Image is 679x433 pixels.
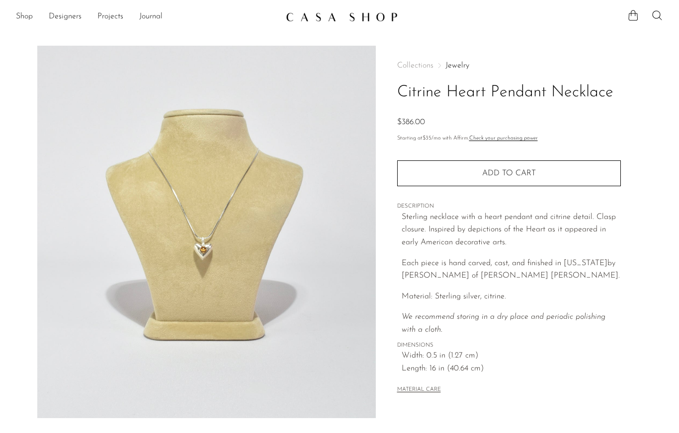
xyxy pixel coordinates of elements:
a: Shop [16,10,33,23]
span: Material: Sterling silver, citrine. [402,292,506,300]
a: Journal [139,10,163,23]
span: DIMENSIONS [397,341,621,350]
span: Add to cart [482,169,536,177]
button: MATERIAL CARE [397,386,441,394]
a: Check your purchasing power - Learn more about Affirm Financing (opens in modal) [469,136,538,141]
span: Length: 16 in (40.64 cm) [402,362,621,375]
span: Collections [397,62,433,70]
nav: Desktop navigation [16,8,278,25]
i: We recommend storing in a dry place and periodic polishing with a cloth. [402,313,605,334]
a: Jewelry [445,62,469,70]
p: Starting at /mo with Affirm. [397,134,621,143]
span: Each piece is hand carved, cast, and finished in [US_STATE] by [PERSON_NAME] of [PERSON_NAME] [PE... [402,259,620,280]
a: Projects [97,10,123,23]
span: $35 [423,136,431,141]
span: Width: 0.5 in (1.27 cm) [402,350,621,362]
ul: NEW HEADER MENU [16,8,278,25]
p: Sterling necklace with a heart pendant and citrine detail. Clasp closure. Inspired by depictions ... [402,211,621,249]
span: $386.00 [397,118,425,126]
span: DESCRIPTION [397,202,621,211]
nav: Breadcrumbs [397,62,621,70]
button: Add to cart [397,160,621,186]
a: Designers [49,10,82,23]
h1: Citrine Heart Pendant Necklace [397,80,621,105]
img: Citrine Heart Pendant Necklace [37,46,376,418]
